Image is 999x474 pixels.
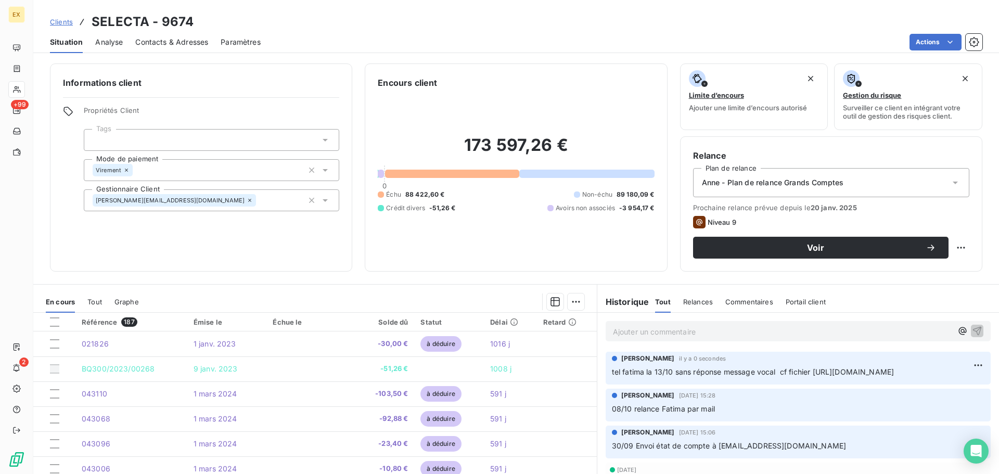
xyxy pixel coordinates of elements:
[82,414,110,423] span: 043068
[689,91,744,99] span: Limite d’encours
[612,404,715,413] span: 08/10 relance Fatima par mail
[693,203,969,212] span: Prochaine relance prévue depuis le
[194,364,238,373] span: 9 janv. 2023
[50,18,73,26] span: Clients
[679,355,726,362] span: il y a 0 secondes
[420,318,478,326] div: Statut
[382,182,387,190] span: 0
[378,135,654,166] h2: 173 597,26 €
[352,364,408,374] span: -51,26 €
[556,203,615,213] span: Avoirs non associés
[725,298,773,306] span: Commentaires
[11,100,29,109] span: +99
[490,464,506,473] span: 591 j
[617,190,655,199] span: 89 180,09 €
[82,317,181,327] div: Référence
[612,367,894,376] span: tel fatima la 13/10 sans réponse message vocal cf fichier [URL][DOMAIN_NAME]
[679,429,716,435] span: [DATE] 15:06
[964,439,989,464] div: Open Intercom Messenger
[490,364,511,373] span: 1008 j
[352,414,408,424] span: -92,88 €
[420,411,461,427] span: à déduire
[843,104,974,120] span: Surveiller ce client en intégrant votre outil de gestion des risques client.
[910,34,962,50] button: Actions
[46,298,75,306] span: En cours
[683,298,713,306] span: Relances
[352,464,408,474] span: -10,80 €
[352,318,408,326] div: Solde dû
[689,104,807,112] span: Ajouter une limite d’encours autorisé
[655,298,671,306] span: Tout
[352,389,408,399] span: -103,50 €
[543,318,591,326] div: Retard
[256,196,264,205] input: Ajouter une valeur
[834,63,982,130] button: Gestion du risqueSurveiller ce client en intégrant votre outil de gestion des risques client.
[693,237,949,259] button: Voir
[82,339,109,348] span: 021826
[490,414,506,423] span: 591 j
[92,12,194,31] h3: SELECTA - 9674
[405,190,445,199] span: 88 422,60 €
[194,339,236,348] span: 1 janv. 2023
[582,190,612,199] span: Non-échu
[612,441,847,450] span: 30/09 Envoi état de compte à [EMAIL_ADDRESS][DOMAIN_NAME]
[50,37,83,47] span: Situation
[706,244,926,252] span: Voir
[194,464,237,473] span: 1 mars 2024
[50,17,73,27] a: Clients
[84,106,339,121] span: Propriétés Client
[8,451,25,468] img: Logo LeanPay
[273,318,340,326] div: Échue le
[352,339,408,349] span: -30,00 €
[490,439,506,448] span: 591 j
[811,203,857,212] span: 20 janv. 2025
[135,37,208,47] span: Contacts & Adresses
[420,436,461,452] span: à déduire
[843,91,901,99] span: Gestion du risque
[490,389,506,398] span: 591 j
[619,203,655,213] span: -3 954,17 €
[121,317,137,327] span: 187
[352,439,408,449] span: -23,40 €
[133,165,141,175] input: Ajouter une valeur
[82,364,155,373] span: BQ300/2023/00268
[194,414,237,423] span: 1 mars 2024
[221,37,261,47] span: Paramètres
[490,339,510,348] span: 1016 j
[679,392,716,399] span: [DATE] 15:28
[429,203,455,213] span: -51,26 €
[621,354,675,363] span: [PERSON_NAME]
[420,336,461,352] span: à déduire
[194,318,261,326] div: Émise le
[194,439,237,448] span: 1 mars 2024
[378,76,437,89] h6: Encours client
[680,63,828,130] button: Limite d’encoursAjouter une limite d’encours autorisé
[702,177,844,188] span: Anne - Plan de relance Grands Comptes
[617,467,637,473] span: [DATE]
[82,464,110,473] span: 043006
[95,37,123,47] span: Analyse
[420,386,461,402] span: à déduire
[597,296,649,308] h6: Historique
[87,298,102,306] span: Tout
[693,149,969,162] h6: Relance
[96,167,121,173] span: Virement
[386,203,425,213] span: Crédit divers
[786,298,826,306] span: Portail client
[96,197,245,203] span: [PERSON_NAME][EMAIL_ADDRESS][DOMAIN_NAME]
[63,76,339,89] h6: Informations client
[194,389,237,398] span: 1 mars 2024
[621,428,675,437] span: [PERSON_NAME]
[82,439,110,448] span: 043096
[8,6,25,23] div: EX
[708,218,736,226] span: Niveau 9
[19,357,29,367] span: 2
[82,389,107,398] span: 043110
[114,298,139,306] span: Graphe
[386,190,401,199] span: Échu
[621,391,675,400] span: [PERSON_NAME]
[93,135,101,145] input: Ajouter une valeur
[490,318,531,326] div: Délai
